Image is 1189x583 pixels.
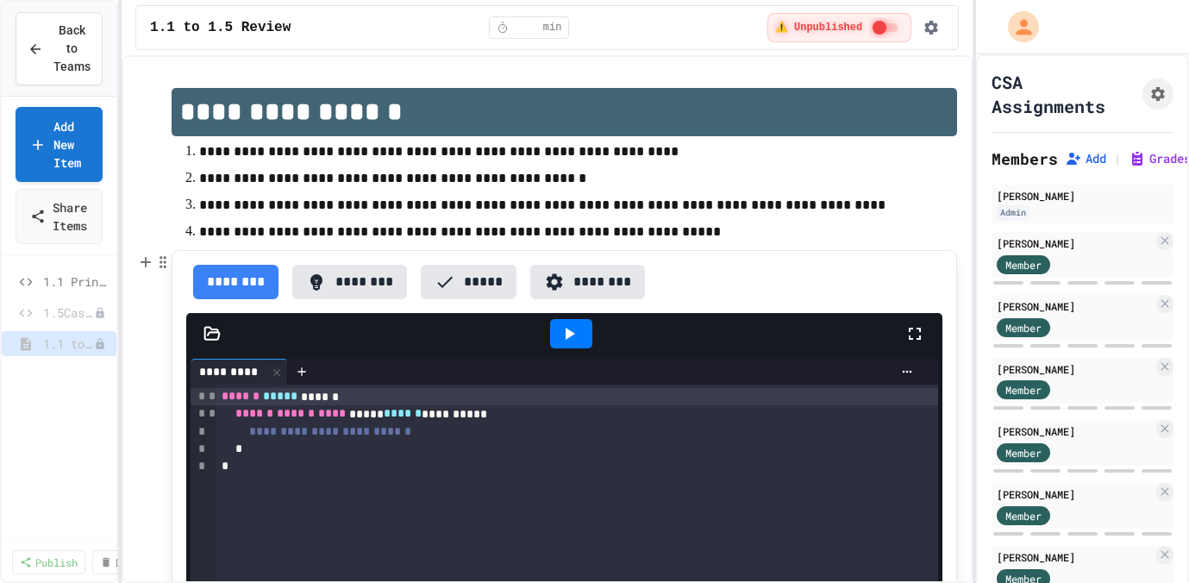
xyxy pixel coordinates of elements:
[997,205,1029,220] div: Admin
[1005,508,1042,523] span: Member
[1005,257,1042,273] span: Member
[43,335,94,353] span: 1.1 to 1.5 Review
[150,17,291,38] span: 1.1 to 1.5 Review
[767,13,912,42] div: ⚠️ Students cannot see this content! Click the toggle to publish it and make it visible to your c...
[997,549,1153,565] div: [PERSON_NAME]
[992,147,1058,171] h2: Members
[1065,150,1106,167] button: Add
[12,550,85,574] a: Publish
[997,423,1153,439] div: [PERSON_NAME]
[43,304,94,322] span: 1.5Casting
[543,21,562,34] span: min
[774,21,862,34] span: ⚠️ Unpublished
[94,338,106,350] div: Unpublished
[94,307,106,319] div: Unpublished
[990,7,1043,47] div: My Account
[53,22,91,76] span: Back to Teams
[43,273,110,291] span: 1.1 Printing
[997,361,1153,377] div: [PERSON_NAME]
[997,298,1153,314] div: [PERSON_NAME]
[1113,148,1122,169] span: |
[16,12,103,85] button: Back to Teams
[997,188,1168,204] div: [PERSON_NAME]
[997,235,1153,251] div: [PERSON_NAME]
[1005,445,1042,461] span: Member
[16,189,103,244] a: Share Items
[997,486,1153,502] div: [PERSON_NAME]
[992,70,1136,118] h1: CSA Assignments
[1005,382,1042,398] span: Member
[1142,78,1173,110] button: Assignment Settings
[92,550,160,574] a: Delete
[1005,320,1042,335] span: Member
[16,107,103,182] a: Add New Item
